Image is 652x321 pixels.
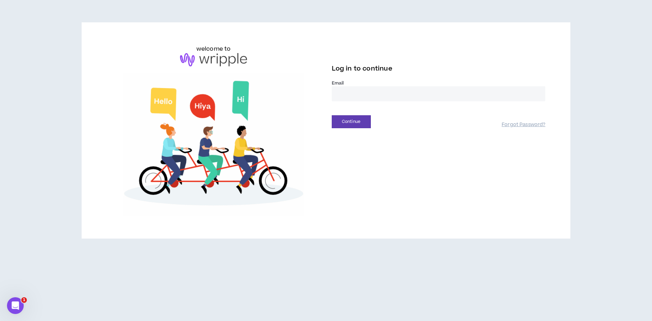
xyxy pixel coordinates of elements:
iframe: Intercom live chat [7,297,24,314]
label: Email [332,80,546,86]
h6: welcome to [196,45,231,53]
img: logo-brand.png [180,53,247,66]
a: Forgot Password? [502,122,545,128]
img: Welcome to Wripple [107,73,321,216]
button: Continue [332,115,371,128]
span: Log in to continue [332,64,392,73]
span: 1 [21,297,27,303]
